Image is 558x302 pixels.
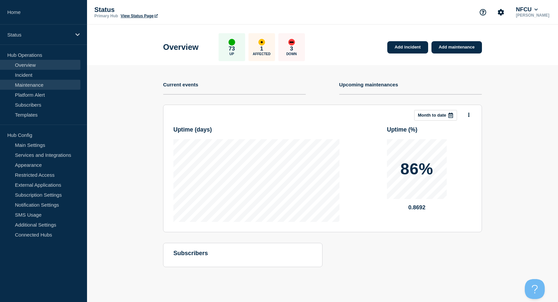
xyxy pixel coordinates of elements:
[387,126,472,133] h3: Uptime ( % )
[476,5,490,19] button: Support
[286,52,297,56] p: Down
[94,6,227,14] p: Status
[514,13,551,18] p: [PERSON_NAME]
[121,14,157,18] a: View Status Page
[290,46,293,52] p: 3
[260,46,263,52] p: 1
[414,110,457,121] button: Month to date
[173,250,312,257] h4: subscribers
[494,5,508,19] button: Account settings
[258,39,265,46] div: affected
[431,41,482,53] a: Add maintenance
[7,32,71,38] p: Status
[387,204,447,211] p: 0.8692
[387,41,428,53] a: Add incident
[229,46,235,52] p: 73
[418,113,446,118] p: Month to date
[288,39,295,46] div: down
[230,52,234,56] p: Up
[514,6,539,13] button: NFCU
[163,43,199,52] h1: Overview
[94,14,118,18] p: Primary Hub
[163,82,198,87] h4: Current events
[253,52,270,56] p: Affected
[173,126,339,133] h3: Uptime ( days )
[229,39,235,46] div: up
[525,279,545,299] iframe: Help Scout Beacon - Open
[400,161,433,177] p: 86%
[339,82,398,87] h4: Upcoming maintenances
